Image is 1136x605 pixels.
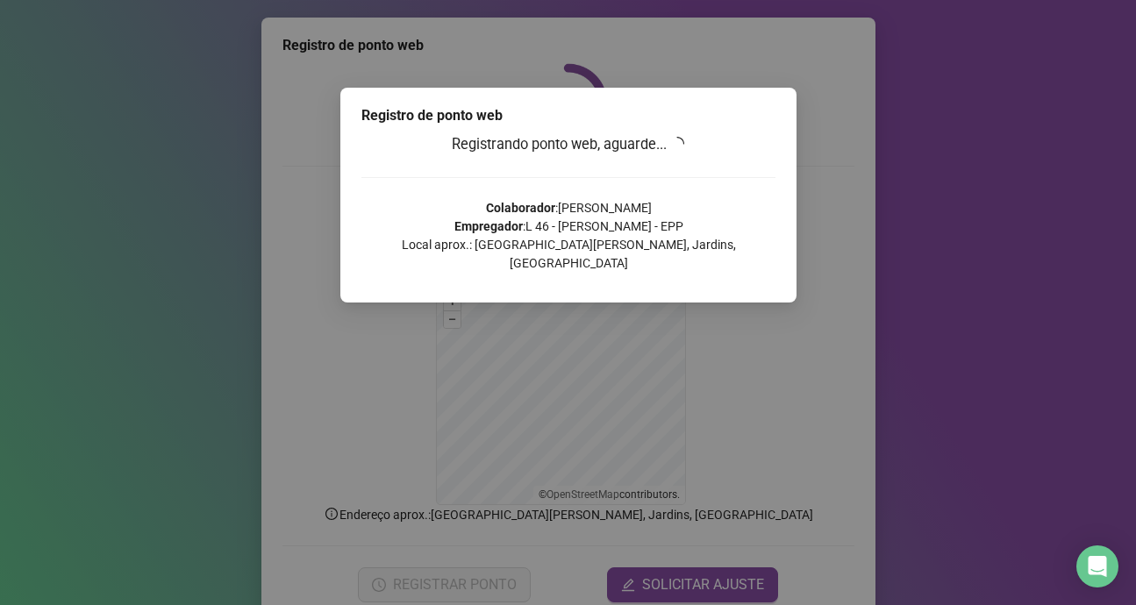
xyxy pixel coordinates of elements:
span: loading [668,135,687,153]
strong: Colaborador [485,201,554,215]
div: Registro de ponto web [361,105,775,126]
div: Open Intercom Messenger [1076,545,1118,587]
p: : [PERSON_NAME] : L 46 - [PERSON_NAME] - EPP Local aprox.: [GEOGRAPHIC_DATA][PERSON_NAME], Jardin... [361,199,775,273]
strong: Empregador [454,219,522,233]
h3: Registrando ponto web, aguarde... [361,133,775,156]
